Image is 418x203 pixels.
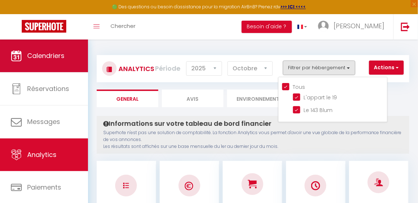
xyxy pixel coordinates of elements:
[313,14,393,40] a: ... [PERSON_NAME]
[117,61,154,77] h3: Analytics
[27,183,61,192] span: Paiements
[27,150,57,159] span: Analytics
[369,61,404,75] button: Actions
[123,183,129,188] img: NO IMAGE
[103,129,403,150] p: Superhote n'est pas une solution de comptabilité. La fonction Analytics vous permet d'avoir une v...
[27,84,69,93] span: Réservations
[162,90,223,107] li: Avis
[283,61,355,75] button: Filtrer par hébergement
[155,61,181,76] label: Période
[27,117,60,126] span: Messages
[281,4,306,10] a: >>> ICI <<<<
[242,21,292,33] button: Besoin d'aide ?
[103,120,403,128] h4: Informations sur votre tableau de bord financier
[97,90,158,107] li: General
[105,14,141,40] a: Chercher
[27,51,64,60] span: Calendriers
[318,21,329,32] img: ...
[22,20,66,33] img: Super Booking
[334,21,384,30] span: [PERSON_NAME]
[110,22,135,30] span: Chercher
[401,22,410,31] img: logout
[227,90,289,107] li: Environnement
